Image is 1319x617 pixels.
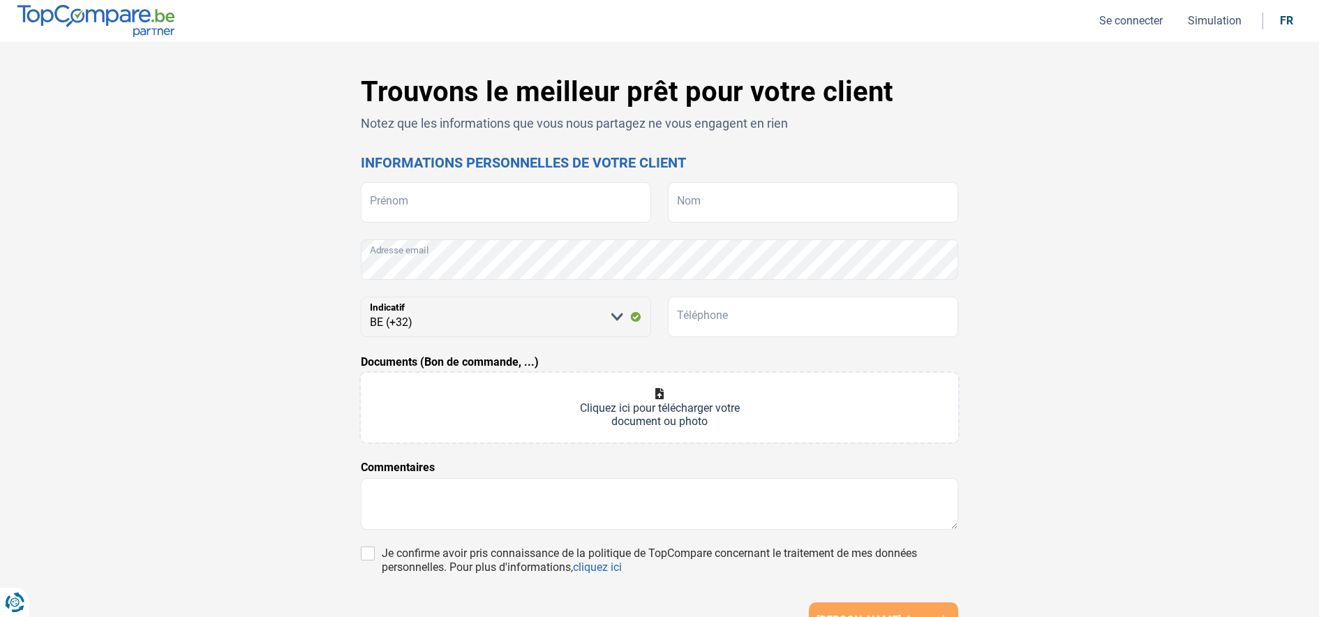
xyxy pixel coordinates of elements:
h2: Informations personnelles de votre client [361,154,958,171]
div: fr [1280,14,1293,27]
p: Notez que les informations que vous nous partagez ne vous engagent en rien [361,114,958,132]
select: Indicatif [361,297,651,337]
button: Simulation [1184,13,1246,28]
input: 401020304 [668,297,958,337]
img: TopCompare.be [17,5,174,36]
button: Se connecter [1095,13,1167,28]
label: Commentaires [361,459,435,476]
h1: Trouvons le meilleur prêt pour votre client [361,75,958,109]
label: Documents (Bon de commande, ...) [361,354,539,371]
a: cliquez ici [573,560,622,574]
div: Je confirme avoir pris connaissance de la politique de TopCompare concernant le traitement de mes... [382,547,958,574]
